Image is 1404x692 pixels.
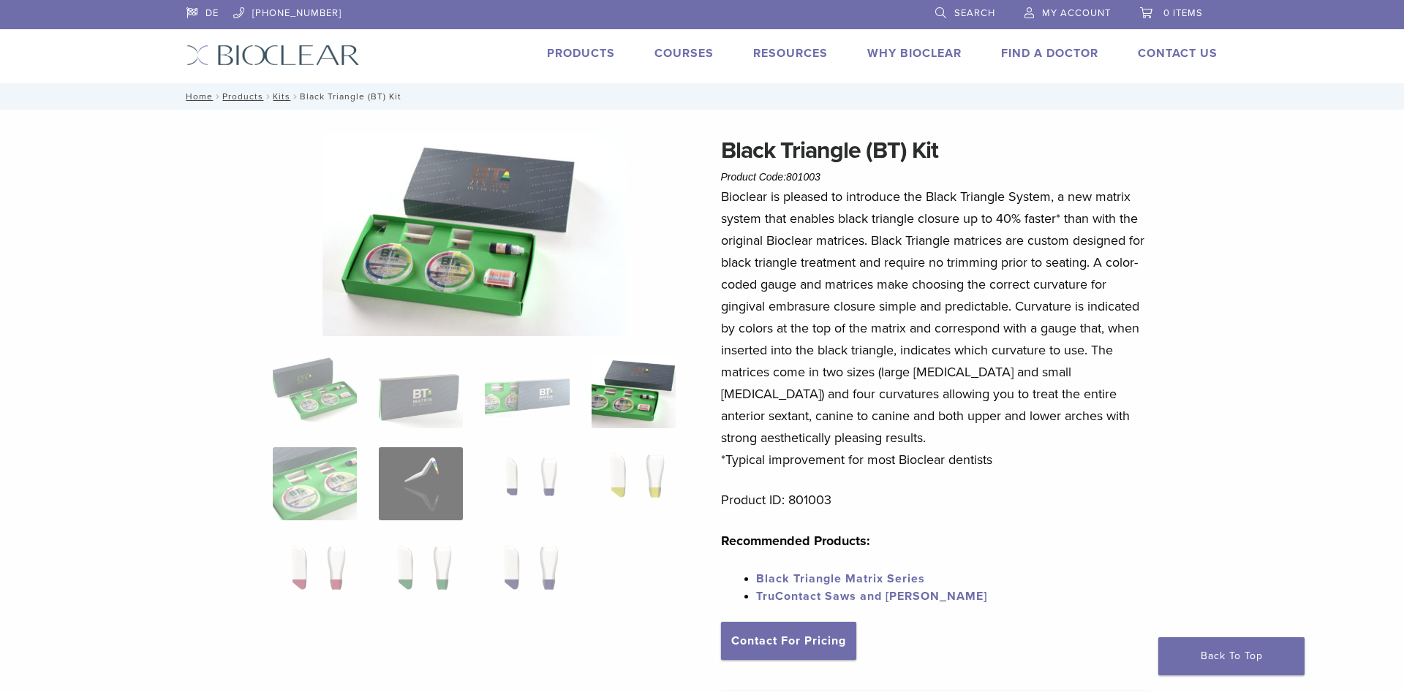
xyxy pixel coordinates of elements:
a: Find A Doctor [1001,46,1098,61]
span: / [213,93,222,100]
span: 0 items [1163,7,1203,19]
img: Black Triangle (BT) Kit - Image 2 [379,355,463,428]
img: Intro-Black-Triangle-Kit-6-Copy-e1548792917662-324x324.jpg [273,355,357,428]
img: Black Triangle (BT) Kit - Image 11 [485,539,569,612]
span: My Account [1042,7,1111,19]
a: Courses [654,46,714,61]
span: / [263,93,273,100]
img: Black Triangle (BT) Kit - Image 4 [592,355,676,428]
span: Product Code: [721,171,820,183]
a: Products [222,91,263,102]
img: Black Triangle (BT) Kit - Image 4 [322,133,627,336]
p: Product ID: 801003 [721,489,1151,511]
a: Resources [753,46,828,61]
a: Why Bioclear [867,46,962,61]
a: Home [181,91,213,102]
img: Black Triangle (BT) Kit - Image 8 [592,447,676,520]
img: Black Triangle (BT) Kit - Image 5 [273,447,357,520]
a: Back To Top [1158,637,1305,675]
img: Black Triangle (BT) Kit - Image 9 [273,539,357,612]
a: Kits [273,91,290,102]
a: Black Triangle Matrix Series [756,571,925,586]
img: Black Triangle (BT) Kit - Image 7 [485,447,569,520]
span: / [290,93,300,100]
span: 801003 [786,171,820,183]
a: Contact For Pricing [721,622,856,660]
img: Black Triangle (BT) Kit - Image 10 [379,539,463,612]
h1: Black Triangle (BT) Kit [721,133,1151,168]
a: Products [547,46,615,61]
span: Search [954,7,995,19]
p: Bioclear is pleased to introduce the Black Triangle System, a new matrix system that enables blac... [721,186,1151,471]
strong: Recommended Products: [721,533,870,549]
img: Black Triangle (BT) Kit - Image 6 [379,447,463,520]
nav: Black Triangle (BT) Kit [175,83,1228,110]
img: Black Triangle (BT) Kit - Image 3 [485,355,569,428]
a: Contact Us [1138,46,1218,61]
a: TruContact Saws and [PERSON_NAME] [756,589,987,604]
img: Bioclear [186,45,360,66]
